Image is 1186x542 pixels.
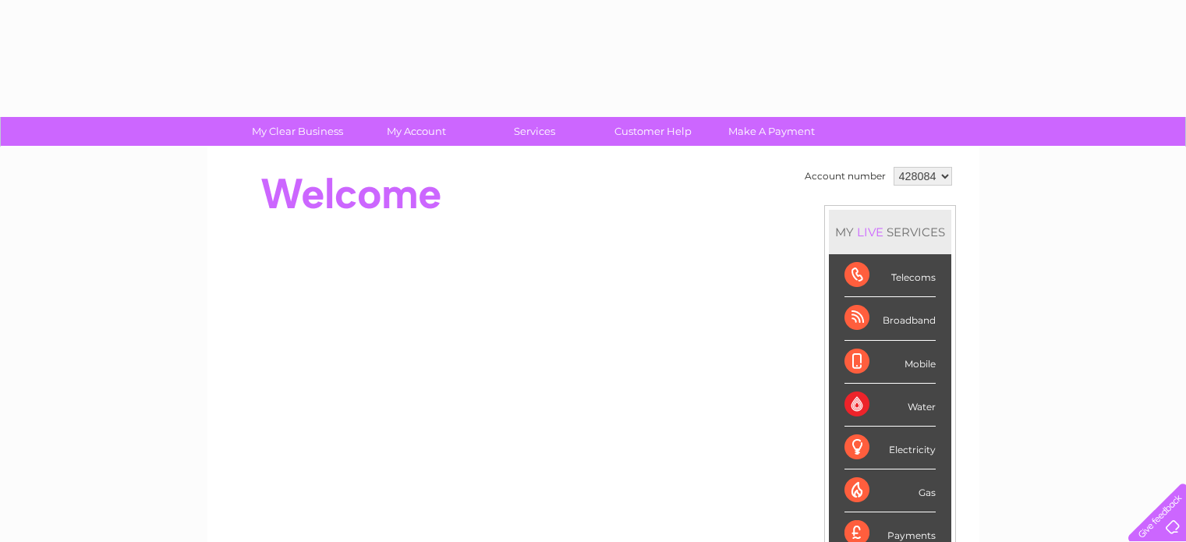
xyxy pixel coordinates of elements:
[829,210,951,254] div: MY SERVICES
[470,117,599,146] a: Services
[844,427,936,469] div: Electricity
[854,225,887,239] div: LIVE
[844,469,936,512] div: Gas
[844,254,936,297] div: Telecoms
[844,384,936,427] div: Water
[844,297,936,340] div: Broadband
[233,117,362,146] a: My Clear Business
[844,341,936,384] div: Mobile
[707,117,836,146] a: Make A Payment
[589,117,717,146] a: Customer Help
[801,163,890,190] td: Account number
[352,117,480,146] a: My Account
